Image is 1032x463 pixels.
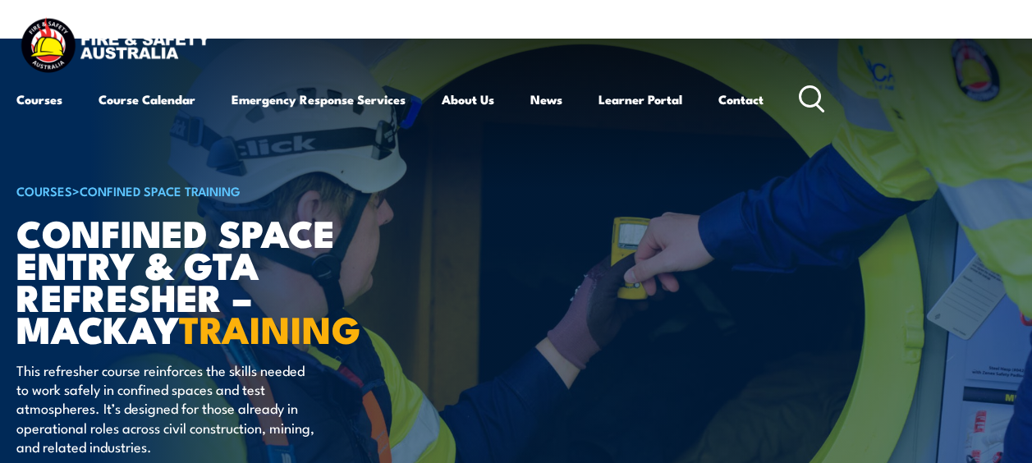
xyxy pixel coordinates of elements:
[232,80,406,119] a: Emergency Response Services
[718,80,764,119] a: Contact
[16,216,422,345] h1: Confined Space Entry & GTA Refresher – Mackay
[16,181,422,200] h6: >
[442,80,494,119] a: About Us
[599,80,682,119] a: Learner Portal
[179,300,361,356] strong: TRAINING
[16,181,72,199] a: COURSES
[16,80,62,119] a: Courses
[16,360,316,456] p: This refresher course reinforces the skills needed to work safely in confined spaces and test atm...
[99,80,195,119] a: Course Calendar
[530,80,562,119] a: News
[80,181,241,199] a: Confined Space Training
